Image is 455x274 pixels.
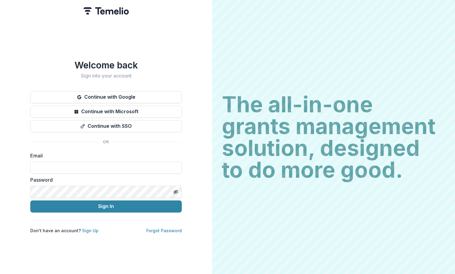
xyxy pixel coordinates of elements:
h2: Sign into your account [30,73,182,79]
button: Sign In [30,200,182,213]
h1: Welcome back [30,60,182,71]
p: Don't have an account? [30,227,98,234]
button: Toggle password visibility [171,187,181,197]
button: Continue with Google [30,91,182,103]
a: Sign Up [82,228,98,233]
img: Temelio [83,7,129,15]
button: Continue with Microsoft [30,106,182,118]
label: Email [30,152,178,159]
label: Password [30,176,178,183]
a: Forgot Password [146,228,182,233]
button: Continue with SSO [30,120,182,132]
